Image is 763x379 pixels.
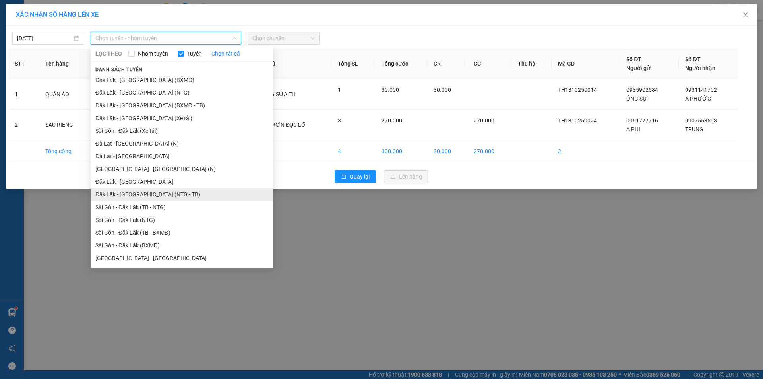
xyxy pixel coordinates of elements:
[558,87,597,93] span: TH1310250014
[467,140,511,162] td: 270.000
[39,110,93,140] td: SẦU RIÊNG
[39,79,93,110] td: QUẦN ÁO
[626,87,658,93] span: 0935902584
[91,66,147,73] span: Danh sách tuyến
[91,86,273,99] li: Đăk Lăk - [GEOGRAPHIC_DATA] (NTG)
[626,117,658,124] span: 0961777716
[95,49,122,58] span: LỌC THEO
[8,110,39,140] td: 2
[375,140,427,162] td: 300.000
[91,137,273,150] li: Đà Lạt - [GEOGRAPHIC_DATA] (N)
[39,49,93,79] th: Tên hàng
[91,239,273,252] li: Sài Gòn - Đăk Lăk (BXMĐ)
[8,79,39,110] td: 1
[17,34,72,43] input: 13/10/2025
[95,32,236,44] span: Chọn tuyến - nhóm tuyến
[91,150,273,163] li: Đà Lạt - [GEOGRAPHIC_DATA]
[8,49,39,79] th: STT
[558,117,597,124] span: TH1310250024
[331,49,375,79] th: Tổng SL
[211,49,240,58] a: Chọn tất cả
[91,99,273,112] li: Đăk Lăk - [GEOGRAPHIC_DATA] (BXMĐ - TB)
[685,95,711,102] span: A PHƯỚC
[552,49,620,79] th: Mã GD
[427,140,467,162] td: 30.000
[552,140,620,162] td: 2
[91,74,273,86] li: Đăk Lăk - [GEOGRAPHIC_DATA] (BXMĐ)
[427,49,467,79] th: CR
[467,49,511,79] th: CC
[184,49,205,58] span: Tuyến
[384,170,428,183] button: uploadLên hàng
[375,49,427,79] th: Tổng cước
[626,65,652,71] span: Người gửi
[256,122,305,128] span: 3 TH TRƠN ĐỤC LỖ
[685,126,703,132] span: TRUNG
[91,188,273,201] li: Đăk Lăk - [GEOGRAPHIC_DATA] (NTG - TB)
[685,117,717,124] span: 0907553593
[335,170,376,183] button: rollbackQuay lại
[341,174,347,180] span: rollback
[434,87,451,93] span: 30.000
[626,126,640,132] span: A PHI
[91,175,273,188] li: Đăk Lăk - [GEOGRAPHIC_DATA]
[381,117,402,124] span: 270.000
[256,91,296,97] span: THÙNG SỮA TH
[742,12,749,18] span: close
[511,49,552,79] th: Thu hộ
[91,214,273,226] li: Sài Gòn - Đăk Lăk (NTG)
[331,140,375,162] td: 4
[626,56,641,62] span: Số ĐT
[350,172,370,181] span: Quay lại
[626,95,647,102] span: ÔNG SỰ
[338,87,341,93] span: 1
[734,4,757,26] button: Close
[91,124,273,137] li: Sài Gòn - Đăk Lăk (Xe tải)
[252,32,315,44] span: Chọn chuyến
[91,252,273,264] li: [GEOGRAPHIC_DATA] - [GEOGRAPHIC_DATA]
[685,56,700,62] span: Số ĐT
[685,65,715,71] span: Người nhận
[338,117,341,124] span: 3
[381,87,399,93] span: 30.000
[685,87,717,93] span: 0931141702
[91,226,273,239] li: Sài Gòn - Đăk Lăk (TB - BXMĐ)
[232,36,237,41] span: down
[16,11,99,18] span: XÁC NHẬN SỐ HÀNG LÊN XE
[91,163,273,175] li: [GEOGRAPHIC_DATA] - [GEOGRAPHIC_DATA] (N)
[250,49,331,79] th: Ghi chú
[39,140,93,162] td: Tổng cộng
[474,117,494,124] span: 270.000
[91,112,273,124] li: Đăk Lăk - [GEOGRAPHIC_DATA] (Xe tải)
[91,201,273,214] li: Sài Gòn - Đăk Lăk (TB - NTG)
[135,49,171,58] span: Nhóm tuyến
